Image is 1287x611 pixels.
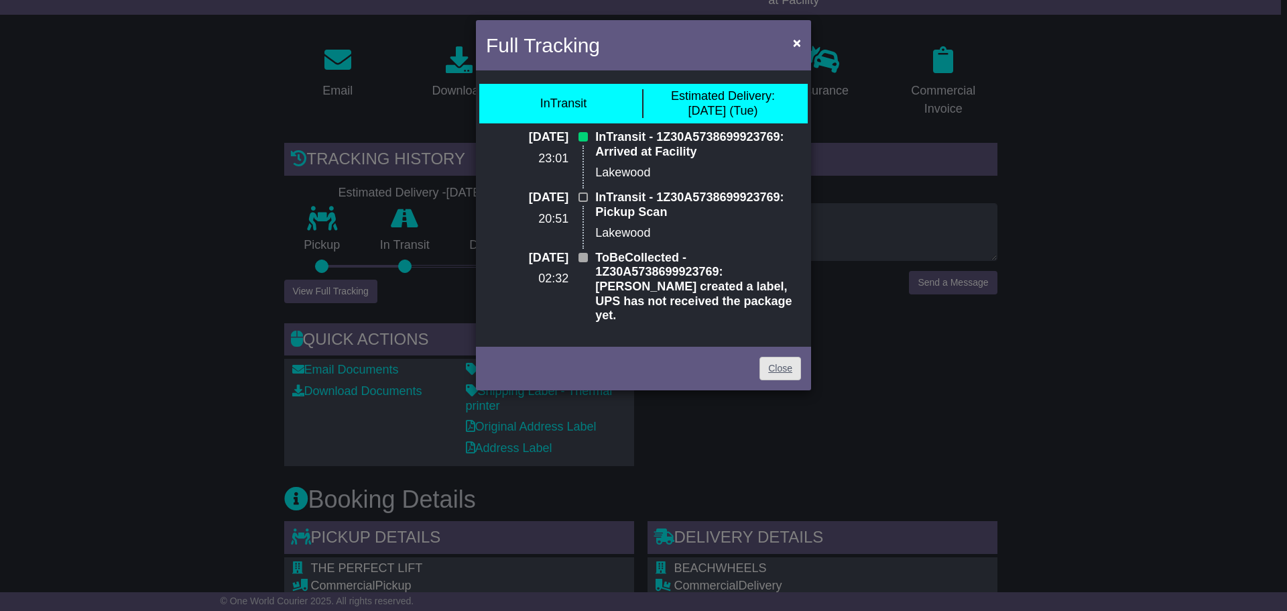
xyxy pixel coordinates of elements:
p: 20:51 [486,212,568,227]
p: 23:01 [486,152,568,166]
span: Estimated Delivery: [671,89,775,103]
button: Close [786,29,808,56]
h4: Full Tracking [486,30,600,60]
p: 02:32 [486,272,568,286]
div: [DATE] (Tue) [671,89,775,118]
p: Lakewood [595,226,801,241]
span: × [793,35,801,50]
a: Close [759,357,801,380]
p: InTransit - 1Z30A5738699923769: Arrived at Facility [595,130,801,159]
div: InTransit [540,97,587,111]
p: InTransit - 1Z30A5738699923769: Pickup Scan [595,190,801,219]
p: [DATE] [486,251,568,266]
p: ToBeCollected - 1Z30A5738699923769: [PERSON_NAME] created a label, UPS has not received the packa... [595,251,801,323]
p: Lakewood [595,166,801,180]
p: [DATE] [486,190,568,205]
p: [DATE] [486,130,568,145]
